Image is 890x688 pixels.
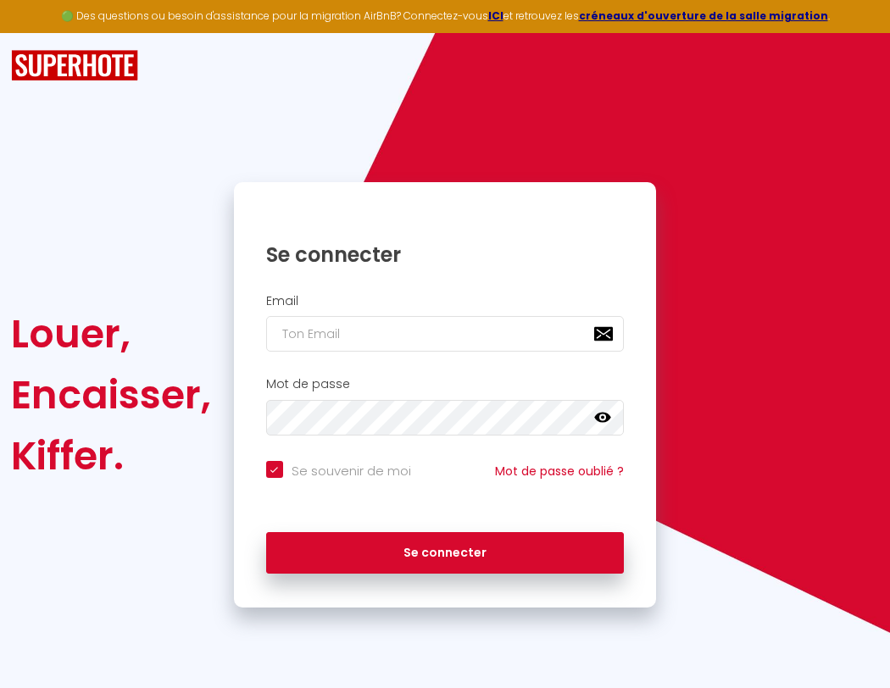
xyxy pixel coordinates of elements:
[11,50,138,81] img: SuperHote logo
[11,303,211,364] div: Louer,
[266,294,625,308] h2: Email
[266,532,625,574] button: Se connecter
[266,316,625,352] input: Ton Email
[266,241,625,268] h1: Se connecter
[11,425,211,486] div: Kiffer.
[11,364,211,425] div: Encaisser,
[488,8,503,23] a: ICI
[495,463,624,480] a: Mot de passe oublié ?
[266,377,625,391] h2: Mot de passe
[579,8,828,23] a: créneaux d'ouverture de la salle migration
